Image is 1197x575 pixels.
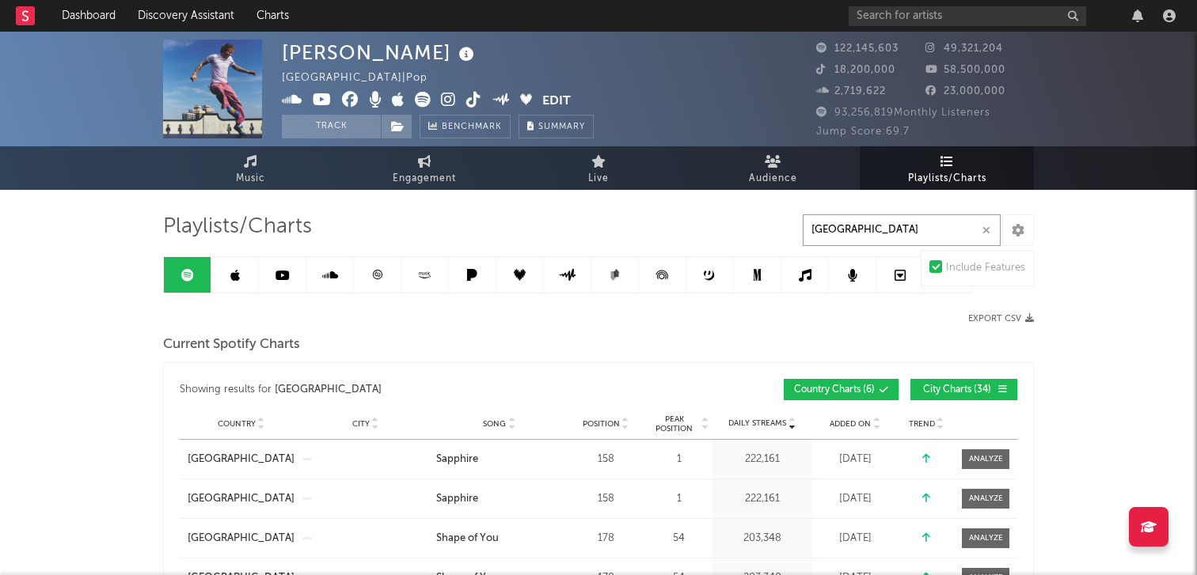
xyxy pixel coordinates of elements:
[649,531,709,547] div: 54
[570,452,641,467] div: 158
[282,40,478,66] div: [PERSON_NAME]
[815,491,895,507] div: [DATE]
[442,118,502,137] span: Benchmark
[163,218,312,236] span: Playlists/Charts
[649,414,699,433] span: Peak Position
[436,491,562,507] a: Sapphire
[716,491,807,507] div: 222,161
[968,314,1034,323] button: Export CSV
[570,531,641,547] div: 178
[436,531,562,547] a: Shape of You
[511,146,686,190] a: Live
[909,419,935,429] span: Trend
[860,146,1034,190] a: Playlists/Charts
[163,146,337,190] a: Music
[436,452,478,467] div: Sapphire
[830,419,871,429] span: Added On
[188,491,294,507] a: [GEOGRAPHIC_DATA]
[583,419,620,429] span: Position
[163,335,300,354] span: Current Spotify Charts
[393,169,456,188] span: Engagement
[849,6,1086,26] input: Search for artists
[728,418,786,429] span: Daily Streams
[816,127,910,137] span: Jump Score: 69.7
[925,86,1005,96] span: 23,000,000
[542,92,571,112] button: Edit
[275,380,382,399] div: [GEOGRAPHIC_DATA]
[236,169,265,188] span: Music
[946,259,1025,278] div: Include Features
[716,452,807,467] div: 222,161
[816,86,886,96] span: 2,719,622
[921,385,994,395] span: City Charts ( 34 )
[816,65,895,75] span: 18,200,000
[908,169,986,188] span: Playlists/Charts
[282,69,446,88] div: [GEOGRAPHIC_DATA] | Pop
[282,115,381,138] button: Track
[649,491,709,507] div: 1
[538,123,585,131] span: Summary
[910,379,1017,400] button: City Charts(34)
[436,452,562,467] a: Sapphire
[816,44,899,54] span: 122,145,603
[436,531,499,547] div: Shape of You
[483,419,506,429] span: Song
[188,452,294,467] a: [GEOGRAPHIC_DATA]
[716,531,807,547] div: 203,348
[519,115,594,138] button: Summary
[570,491,641,507] div: 158
[794,385,875,395] span: Country Charts ( 6 )
[436,491,478,507] div: Sapphire
[784,379,899,400] button: Country Charts(6)
[218,419,256,429] span: Country
[649,452,709,467] div: 1
[420,115,511,138] a: Benchmark
[816,108,990,118] span: 93,256,819 Monthly Listeners
[686,146,860,190] a: Audience
[188,531,294,547] a: [GEOGRAPHIC_DATA]
[352,419,370,429] span: City
[815,452,895,467] div: [DATE]
[337,146,511,190] a: Engagement
[803,214,1001,246] input: Search Playlists/Charts
[925,44,1003,54] span: 49,321,204
[815,531,895,547] div: [DATE]
[180,379,598,400] div: Showing results for
[749,169,797,188] span: Audience
[925,65,1005,75] span: 58,500,000
[588,169,609,188] span: Live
